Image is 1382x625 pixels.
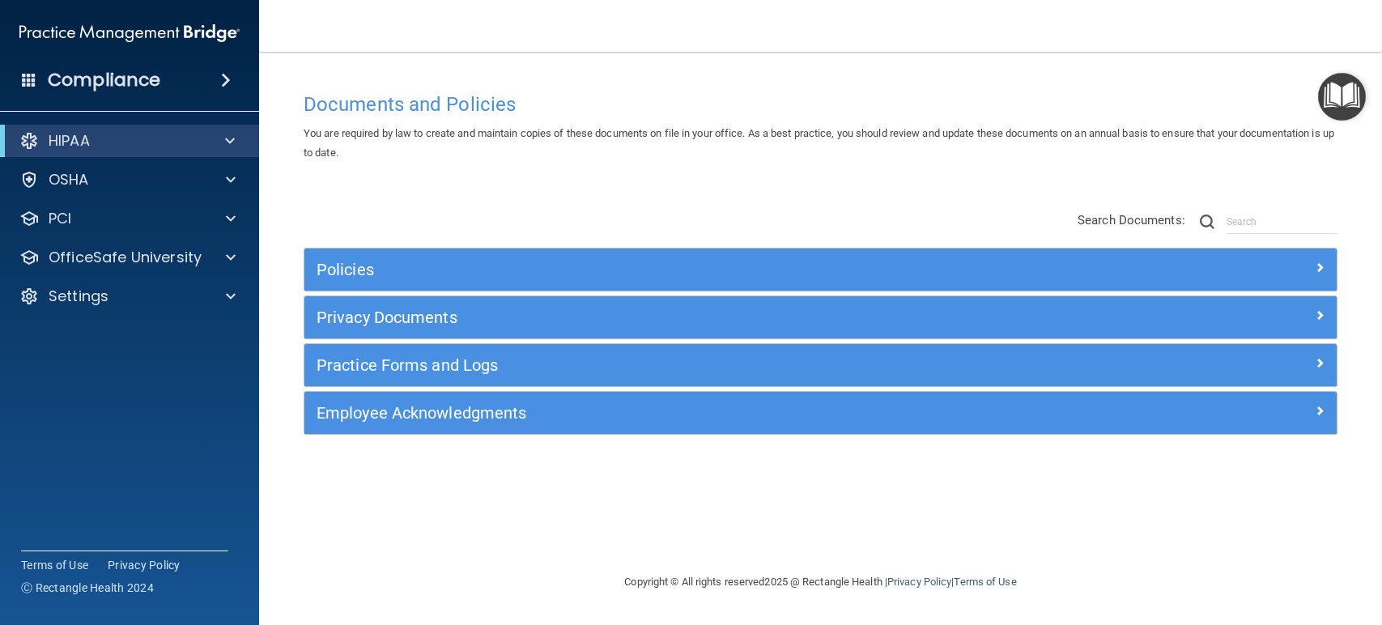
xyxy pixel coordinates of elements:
h5: Policies [317,261,1066,278]
h5: Privacy Documents [317,308,1066,326]
a: Terms of Use [21,557,88,573]
a: Privacy Policy [108,557,181,573]
a: Settings [19,287,236,306]
a: Practice Forms and Logs [317,352,1325,378]
button: Open Resource Center [1318,73,1366,121]
a: PCI [19,209,236,228]
p: OSHA [49,170,89,189]
h5: Employee Acknowledgments [317,404,1066,422]
h4: Compliance [48,69,160,91]
input: Search [1227,210,1337,234]
a: Policies [317,257,1325,283]
h4: Documents and Policies [304,94,1337,115]
p: OfficeSafe University [49,248,202,267]
a: Privacy Documents [317,304,1325,330]
span: Ⓒ Rectangle Health 2024 [21,580,154,596]
div: Copyright © All rights reserved 2025 @ Rectangle Health | | [525,556,1116,608]
img: ic-search.3b580494.png [1200,215,1214,229]
p: Settings [49,287,108,306]
a: Terms of Use [954,576,1016,588]
a: OfficeSafe University [19,248,236,267]
h5: Practice Forms and Logs [317,356,1066,374]
img: PMB logo [19,17,240,49]
a: Privacy Policy [887,576,951,588]
span: You are required by law to create and maintain copies of these documents on file in your office. ... [304,127,1334,159]
p: PCI [49,209,71,228]
p: HIPAA [49,131,90,151]
a: Employee Acknowledgments [317,400,1325,426]
iframe: Drift Widget Chat Controller [1102,510,1363,575]
span: Search Documents: [1078,213,1185,227]
a: HIPAA [19,131,235,151]
a: OSHA [19,170,236,189]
